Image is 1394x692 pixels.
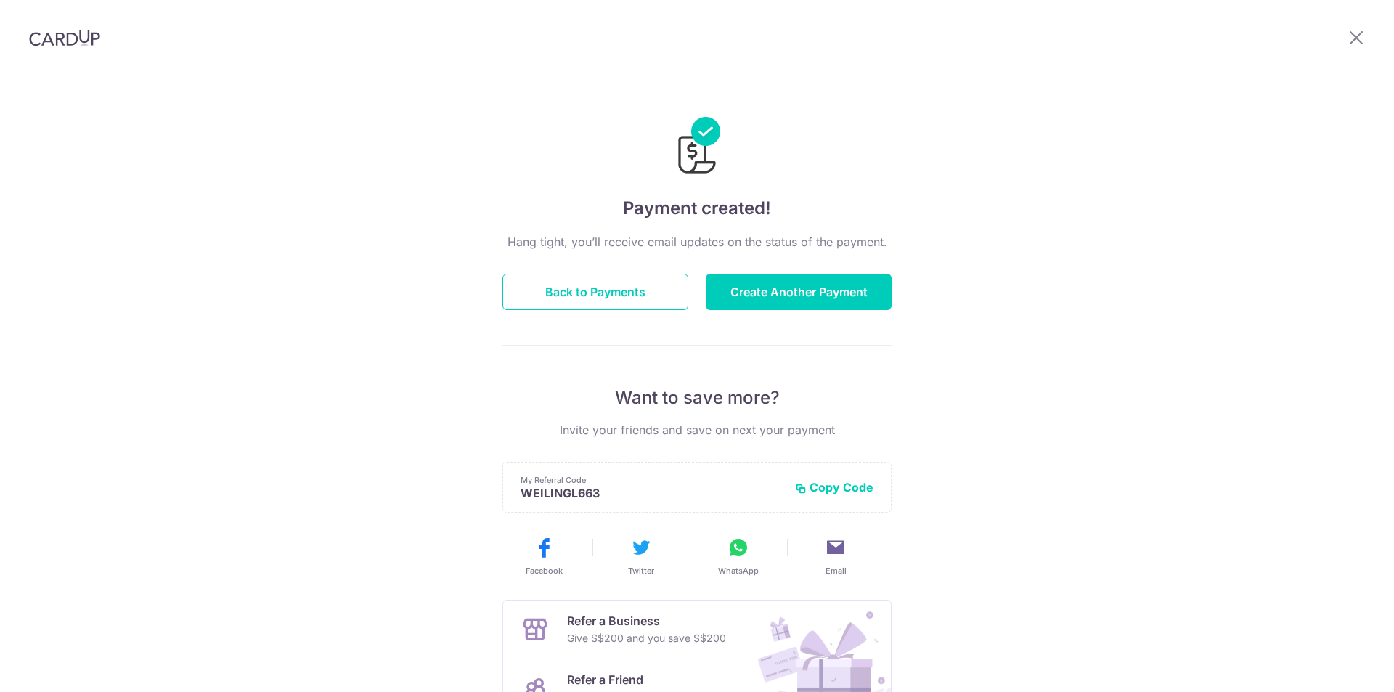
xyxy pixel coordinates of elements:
[696,536,781,577] button: WhatsApp
[598,536,684,577] button: Twitter
[674,117,720,178] img: Payments
[567,630,726,647] p: Give S$200 and you save S$200
[502,233,892,251] p: Hang tight, you’ll receive email updates on the status of the payment.
[567,612,726,630] p: Refer a Business
[526,565,563,577] span: Facebook
[706,274,892,310] button: Create Another Payment
[502,195,892,221] h4: Payment created!
[826,565,847,577] span: Email
[29,29,100,46] img: CardUp
[502,274,688,310] button: Back to Payments
[521,474,783,486] p: My Referral Code
[793,536,879,577] button: Email
[502,421,892,439] p: Invite your friends and save on next your payment
[501,536,587,577] button: Facebook
[521,486,783,500] p: WEILINGL663
[718,565,759,577] span: WhatsApp
[795,480,873,494] button: Copy Code
[567,671,713,688] p: Refer a Friend
[502,386,892,410] p: Want to save more?
[628,565,654,577] span: Twitter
